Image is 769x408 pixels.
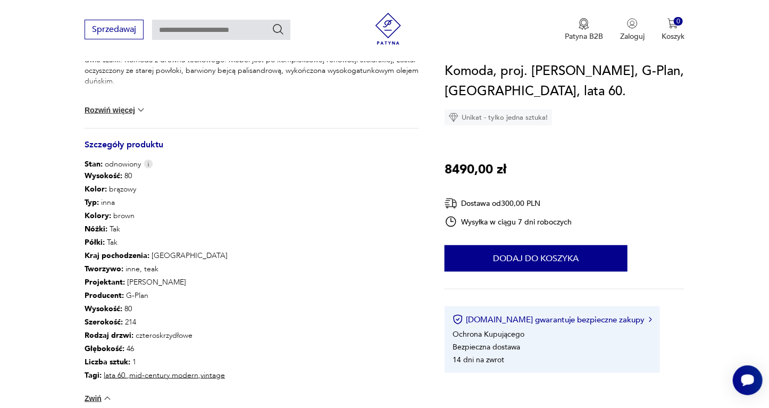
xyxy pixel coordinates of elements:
[453,314,652,325] button: [DOMAIN_NAME] gwarantuje bezpieczne zakupy
[85,330,133,340] b: Rodzaj drzwi :
[733,365,763,395] iframe: Smartsupp widget button
[85,303,228,316] p: 80
[85,237,105,247] b: Półki :
[662,31,684,41] p: Koszyk
[129,370,198,380] a: mid-century modern
[85,170,228,183] p: 80
[85,171,122,181] b: Wysokość :
[85,393,113,404] button: Zwiń
[565,18,603,41] a: Ikona medaluPatyna B2B
[85,290,124,301] b: Producent :
[85,263,228,276] p: inne, teak
[85,356,228,369] p: 1
[144,160,153,169] img: Info icon
[200,370,225,380] a: vintage
[136,105,146,115] img: chevron down
[85,236,228,249] p: Tak
[85,357,130,367] b: Liczba sztuk:
[565,31,603,41] p: Patyna B2B
[453,342,520,352] li: Bezpieczna dostawa
[445,245,628,272] button: Dodaj do koszyka
[85,304,122,314] b: Wysokość :
[445,160,506,180] p: 8490,00 zł
[667,18,678,29] img: Ikona koszyka
[453,355,504,365] li: 14 dni na zwrot
[445,215,572,228] div: Wysyłka w ciągu 7 dni roboczych
[104,370,127,380] a: lata 60.
[85,105,146,115] button: Rozwiń więcej
[85,141,419,159] h3: Szczegóły produktu
[453,314,463,325] img: Ikona certyfikatu
[85,289,228,303] p: G-Plan
[620,31,645,41] p: Zaloguj
[85,264,123,274] b: Tworzywo :
[620,18,645,41] button: Zaloguj
[445,61,684,102] h1: Komoda, proj. [PERSON_NAME], G-Plan, [GEOGRAPHIC_DATA], lata 60.
[649,317,652,322] img: Ikona strzałki w prawo
[85,196,228,210] p: inna
[85,159,141,170] span: odnowiony
[85,276,228,289] p: [PERSON_NAME]
[565,18,603,41] button: Patyna B2B
[445,197,572,210] div: Dostawa od 300,00 PLN
[372,13,404,45] img: Patyna - sklep z meblami i dekoracjami vintage
[85,251,149,261] b: Kraj pochodzenia :
[85,317,123,327] b: Szerokość :
[85,344,124,354] b: Głębokość :
[85,197,99,207] b: Typ :
[85,277,125,287] b: Projektant :
[85,159,103,169] b: Stan:
[627,18,638,29] img: Ikonka użytkownika
[272,23,285,36] button: Szukaj
[85,343,228,356] p: 46
[85,369,228,382] p: , ,
[85,27,144,34] a: Sprzedawaj
[449,113,458,122] img: Ikona diamentu
[85,329,228,343] p: czteroskrzydłowe
[85,223,228,236] p: Tak
[85,211,111,221] b: Kolory :
[662,18,684,41] button: 0Koszyk
[445,110,552,126] div: Unikat - tylko jedna sztuka!
[85,370,102,380] b: Tagi:
[85,210,228,223] p: brown
[85,184,107,194] b: Kolor:
[85,316,228,329] p: 214
[85,249,228,263] p: [GEOGRAPHIC_DATA]
[85,224,107,234] b: Nóżki :
[102,393,113,404] img: chevron down
[85,20,144,39] button: Sprzedawaj
[453,329,524,339] li: Ochrona Kupującego
[579,18,589,30] img: Ikona medalu
[85,183,228,196] p: brązowy
[674,17,683,26] div: 0
[445,197,457,210] img: Ikona dostawy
